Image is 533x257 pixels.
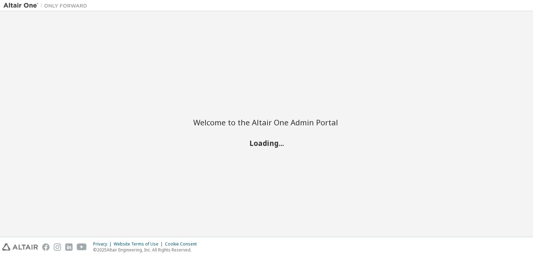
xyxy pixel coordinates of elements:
[2,243,38,251] img: altair_logo.svg
[193,117,340,127] h2: Welcome to the Altair One Admin Portal
[77,243,87,251] img: youtube.svg
[42,243,50,251] img: facebook.svg
[193,139,340,148] h2: Loading...
[54,243,61,251] img: instagram.svg
[114,241,165,247] div: Website Terms of Use
[3,2,91,9] img: Altair One
[93,247,201,253] p: © 2025 Altair Engineering, Inc. All Rights Reserved.
[165,241,201,247] div: Cookie Consent
[65,243,73,251] img: linkedin.svg
[93,241,114,247] div: Privacy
